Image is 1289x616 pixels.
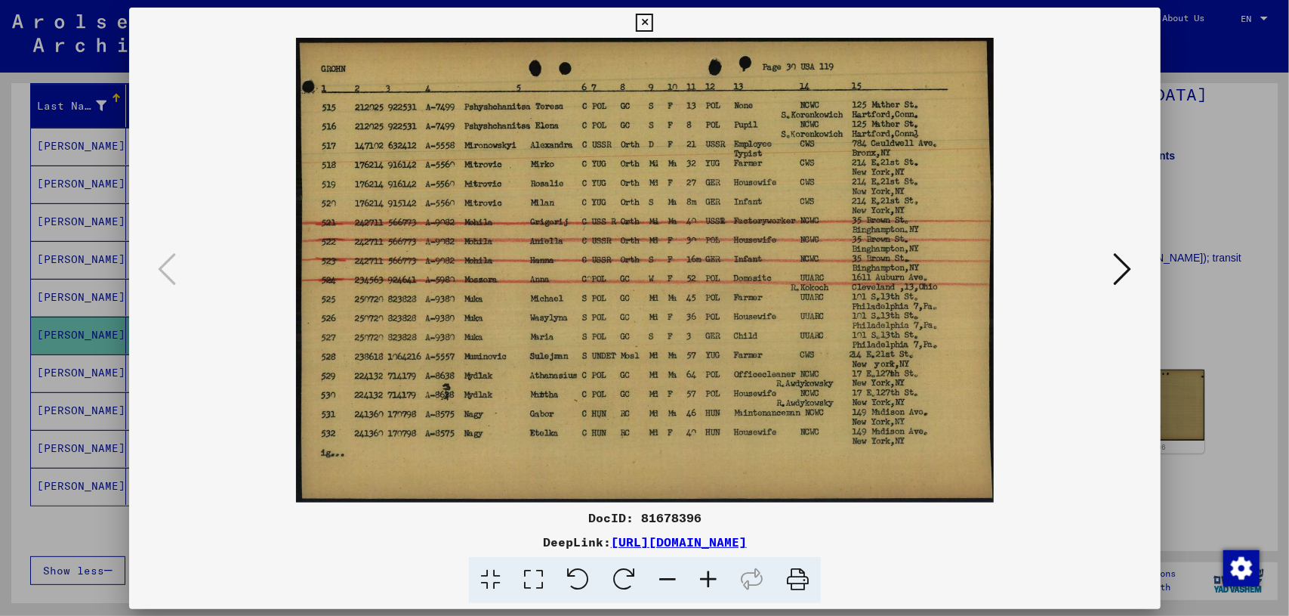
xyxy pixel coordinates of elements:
[180,38,1109,503] img: 001.jpg
[611,534,747,549] a: [URL][DOMAIN_NAME]
[129,509,1161,527] div: DocID: 81678396
[1223,549,1259,586] div: Change consent
[1223,550,1260,587] img: Change consent
[129,533,1161,551] div: DeepLink:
